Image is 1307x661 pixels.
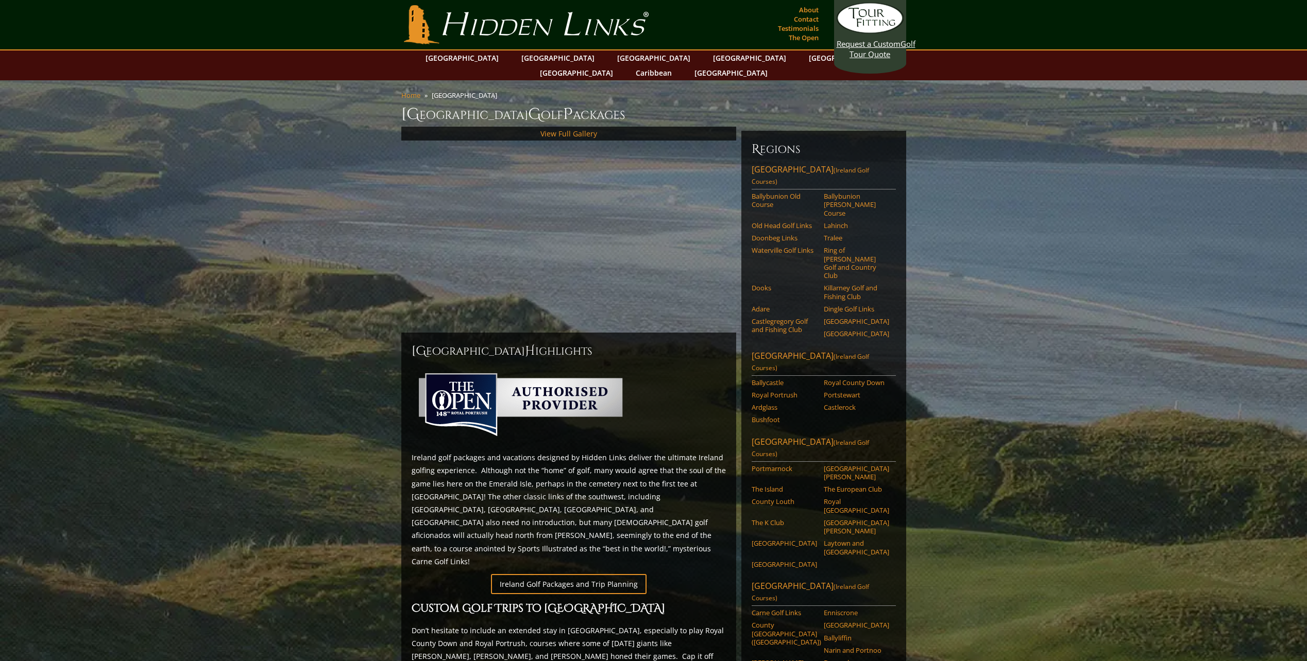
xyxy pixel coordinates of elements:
[401,91,420,100] a: Home
[525,343,535,359] span: H
[535,65,618,80] a: [GEOGRAPHIC_DATA]
[824,646,889,654] a: Narin and Portnoo
[824,497,889,514] a: Royal [GEOGRAPHIC_DATA]
[432,91,501,100] li: [GEOGRAPHIC_DATA]
[752,621,817,646] a: County [GEOGRAPHIC_DATA] ([GEOGRAPHIC_DATA])
[412,343,726,359] h2: [GEOGRAPHIC_DATA] ighlights
[837,3,904,59] a: Request a CustomGolf Tour Quote
[824,234,889,242] a: Tralee
[824,518,889,535] a: [GEOGRAPHIC_DATA][PERSON_NAME]
[752,391,817,399] a: Royal Portrush
[752,141,896,158] h6: Regions
[824,608,889,617] a: Enniscrone
[752,415,817,424] a: Bushfoot
[752,221,817,230] a: Old Head Golf Links
[540,129,597,138] a: View Full Gallery
[752,284,817,292] a: Dooks
[752,403,817,411] a: Ardglass
[824,378,889,387] a: Royal County Down
[708,50,791,65] a: [GEOGRAPHIC_DATA]
[824,317,889,325] a: [GEOGRAPHIC_DATA]
[775,21,821,36] a: Testimonials
[752,497,817,506] a: County Louth
[563,104,573,125] span: P
[824,221,889,230] a: Lahinch
[752,166,869,186] span: (Ireland Golf Courses)
[412,600,726,618] h2: Custom Golf Trips to [GEOGRAPHIC_DATA]
[752,580,896,606] a: [GEOGRAPHIC_DATA](Ireland Golf Courses)
[612,50,695,65] a: [GEOGRAPHIC_DATA]
[752,608,817,617] a: Carne Golf Links
[837,39,901,49] span: Request a Custom
[796,3,821,17] a: About
[824,634,889,642] a: Ballyliffin
[412,451,726,568] p: Ireland golf packages and vacations designed by Hidden Links deliver the ultimate Ireland golfing...
[420,50,504,65] a: [GEOGRAPHIC_DATA]
[786,30,821,45] a: The Open
[824,539,889,556] a: Laytown and [GEOGRAPHIC_DATA]
[752,378,817,387] a: Ballycastle
[752,518,817,527] a: The K Club
[752,192,817,209] a: Ballybunion Old Course
[752,246,817,254] a: Waterville Golf Links
[752,305,817,313] a: Adare
[752,352,869,372] span: (Ireland Golf Courses)
[689,65,773,80] a: [GEOGRAPHIC_DATA]
[752,582,869,602] span: (Ireland Golf Courses)
[752,485,817,493] a: The Island
[752,539,817,547] a: [GEOGRAPHIC_DATA]
[804,50,887,65] a: [GEOGRAPHIC_DATA]
[752,317,817,334] a: Castlegregory Golf and Fishing Club
[491,574,647,594] a: Ireland Golf Packages and Trip Planning
[752,234,817,242] a: Doonbeg Links
[824,329,889,338] a: [GEOGRAPHIC_DATA]
[824,391,889,399] a: Portstewart
[824,284,889,301] a: Killarney Golf and Fishing Club
[824,246,889,280] a: Ring of [PERSON_NAME] Golf and Country Club
[631,65,677,80] a: Caribbean
[752,560,817,568] a: [GEOGRAPHIC_DATA]
[752,464,817,473] a: Portmarnock
[824,403,889,411] a: Castlerock
[791,12,821,26] a: Contact
[752,436,896,462] a: [GEOGRAPHIC_DATA](Ireland Golf Courses)
[401,104,906,125] h1: [GEOGRAPHIC_DATA] olf ackages
[516,50,600,65] a: [GEOGRAPHIC_DATA]
[824,621,889,629] a: [GEOGRAPHIC_DATA]
[752,438,869,458] span: (Ireland Golf Courses)
[752,164,896,189] a: [GEOGRAPHIC_DATA](Ireland Golf Courses)
[752,350,896,376] a: [GEOGRAPHIC_DATA](Ireland Golf Courses)
[824,305,889,313] a: Dingle Golf Links
[824,464,889,481] a: [GEOGRAPHIC_DATA][PERSON_NAME]
[824,485,889,493] a: The European Club
[528,104,541,125] span: G
[824,192,889,217] a: Ballybunion [PERSON_NAME] Course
